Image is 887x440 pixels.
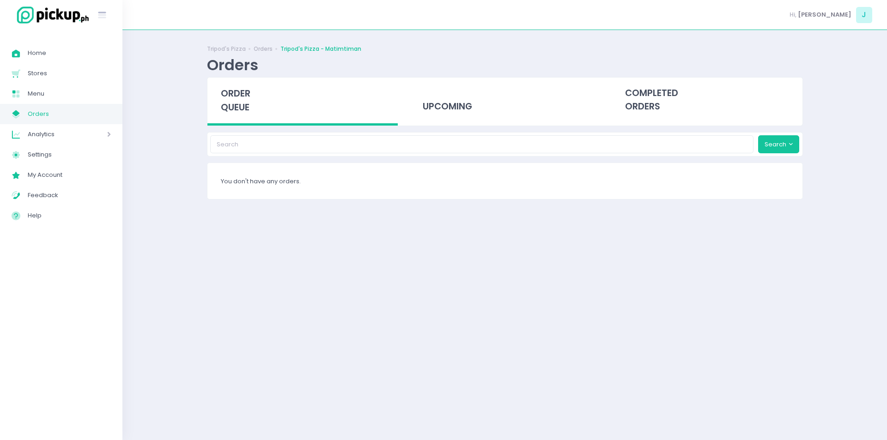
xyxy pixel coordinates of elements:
[758,135,800,153] button: Search
[207,45,246,53] a: Tripod's Pizza
[28,88,111,100] span: Menu
[28,149,111,161] span: Settings
[210,135,753,153] input: Search
[798,10,851,19] span: [PERSON_NAME]
[207,163,802,199] div: You don't have any orders.
[254,45,273,53] a: Orders
[28,169,111,181] span: My Account
[856,7,872,23] span: J
[28,189,111,201] span: Feedback
[790,10,796,19] span: Hi,
[12,5,90,25] img: logo
[28,128,81,140] span: Analytics
[28,47,111,59] span: Home
[28,67,111,79] span: Stores
[612,78,802,123] div: completed orders
[221,87,250,114] span: order queue
[28,108,111,120] span: Orders
[28,210,111,222] span: Help
[409,78,600,123] div: upcoming
[280,45,361,53] a: Tripod's Pizza - Matimtiman
[207,56,258,74] div: Orders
